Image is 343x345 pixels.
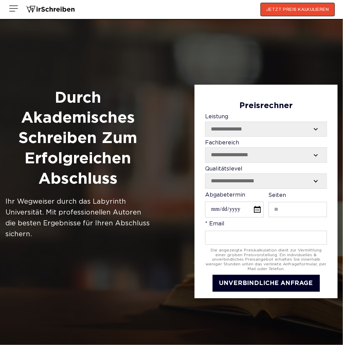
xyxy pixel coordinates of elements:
button: UNVERBINDLICHE ANFRAGE [213,275,320,292]
select: Leistung [205,122,327,136]
label: * Email [205,221,327,244]
img: Menu open [8,3,19,14]
label: Abgabetermin [205,192,264,218]
button: JETZT PREIS KALKULIEREN [260,3,335,16]
div: Die angezeigte Preiskalkulation dient zur Vermittlung einer groben Preisvorstellung. Ein individu... [205,248,327,271]
span: UNVERBINDLICHE ANFRAGE [219,281,313,286]
img: logo wirschreiben [26,4,75,15]
h1: Durch Akademisches Schreiben zum Erfolgreichen Abschluss [5,88,150,189]
input: Abgabetermin [205,202,264,218]
div: Preisrechner [205,101,327,111]
div: Ihr Wegweiser durch das Labyrinth Universität. Mit professionellen Autoren die besten Ergebnisse ... [5,196,150,240]
label: Leistung [205,114,327,137]
form: Contact form [205,101,327,292]
label: Fachbereich [205,140,327,163]
input: * Email [205,231,327,245]
select: Fachbereich [205,148,327,162]
select: Qualitätslevel [205,174,327,188]
label: Qualitätslevel [205,166,327,189]
span: Seiten [269,193,286,198]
